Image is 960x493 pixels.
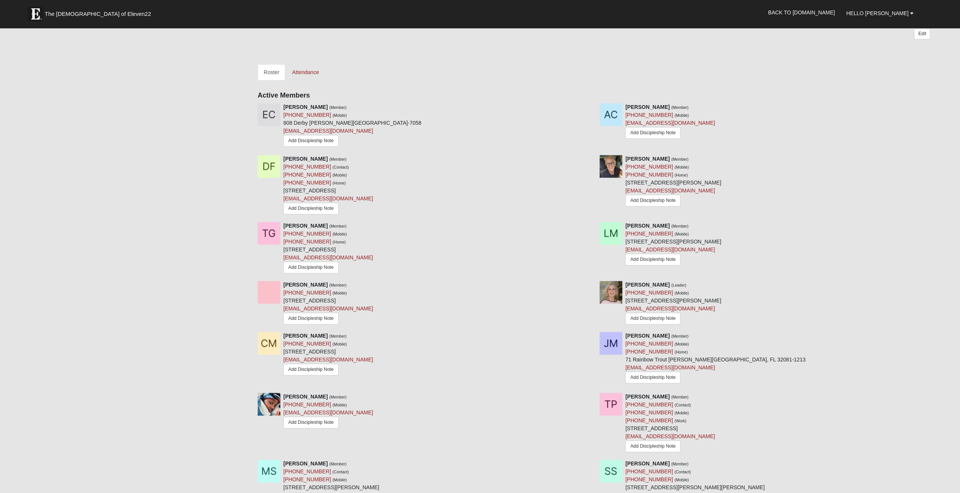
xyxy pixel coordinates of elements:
[625,127,680,139] a: Add Discipleship Note
[674,291,689,295] small: (Mobile)
[332,470,349,474] small: (Contact)
[283,357,373,363] a: [EMAIL_ADDRESS][DOMAIN_NAME]
[625,254,680,265] a: Add Discipleship Note
[674,342,689,346] small: (Mobile)
[283,164,331,170] a: [PHONE_NUMBER]
[625,409,673,415] a: [PHONE_NUMBER]
[329,105,346,110] small: (Member)
[329,157,346,161] small: (Member)
[674,113,689,118] small: (Mobile)
[28,6,43,22] img: Eleven22 logo
[625,231,673,237] a: [PHONE_NUMBER]
[625,341,673,347] a: [PHONE_NUMBER]
[671,105,689,110] small: (Member)
[283,417,339,428] a: Add Discipleship Note
[329,462,346,466] small: (Member)
[332,181,346,185] small: (Home)
[762,3,841,22] a: Back to [DOMAIN_NAME]
[258,91,930,100] h4: Active Members
[625,155,721,208] div: [STREET_ADDRESS][PERSON_NAME]
[332,342,347,346] small: (Mobile)
[332,232,347,236] small: (Mobile)
[283,128,373,134] a: [EMAIL_ADDRESS][DOMAIN_NAME]
[283,333,328,339] strong: [PERSON_NAME]
[283,135,339,147] a: Add Discipleship Note
[625,120,715,126] a: [EMAIL_ADDRESS][DOMAIN_NAME]
[625,222,721,267] div: [STREET_ADDRESS][PERSON_NAME]
[283,104,328,110] strong: [PERSON_NAME]
[24,3,175,22] a: The [DEMOGRAPHIC_DATA] of Eleven22
[283,103,421,149] div: 808 Derby [PERSON_NAME][GEOGRAPHIC_DATA]-7058
[671,283,686,287] small: (Leader)
[625,333,669,339] strong: [PERSON_NAME]
[332,403,347,407] small: (Mobile)
[329,224,346,228] small: (Member)
[914,28,930,39] a: Edit
[283,180,331,186] a: [PHONE_NUMBER]
[283,195,373,202] a: [EMAIL_ADDRESS][DOMAIN_NAME]
[258,64,285,80] a: Roster
[283,231,331,237] a: [PHONE_NUMBER]
[283,222,373,275] div: [STREET_ADDRESS]
[625,433,715,439] a: [EMAIL_ADDRESS][DOMAIN_NAME]
[671,462,689,466] small: (Member)
[625,195,680,206] a: Add Discipleship Note
[332,165,349,169] small: (Contact)
[625,372,680,383] a: Add Discipleship Note
[841,4,919,23] a: Hello [PERSON_NAME]
[283,282,328,288] strong: [PERSON_NAME]
[625,402,673,408] a: [PHONE_NUMBER]
[332,240,346,244] small: (Home)
[671,224,689,228] small: (Member)
[283,223,328,229] strong: [PERSON_NAME]
[332,173,347,177] small: (Mobile)
[674,165,689,169] small: (Mobile)
[671,395,689,399] small: (Member)
[283,460,328,467] strong: [PERSON_NAME]
[283,313,339,324] a: Add Discipleship Note
[329,283,346,287] small: (Member)
[329,334,346,338] small: (Member)
[625,460,669,467] strong: [PERSON_NAME]
[625,156,669,162] strong: [PERSON_NAME]
[674,477,689,482] small: (Mobile)
[283,409,373,415] a: [EMAIL_ADDRESS][DOMAIN_NAME]
[625,281,721,326] div: [STREET_ADDRESS][PERSON_NAME]
[625,417,673,423] a: [PHONE_NUMBER]
[625,112,673,118] a: [PHONE_NUMBER]
[283,281,373,326] div: [STREET_ADDRESS]
[625,164,673,170] a: [PHONE_NUMBER]
[625,290,673,296] a: [PHONE_NUMBER]
[674,403,691,407] small: (Contact)
[45,10,151,18] span: The [DEMOGRAPHIC_DATA] of Eleven22
[332,477,347,482] small: (Mobile)
[283,254,373,260] a: [EMAIL_ADDRESS][DOMAIN_NAME]
[625,246,715,253] a: [EMAIL_ADDRESS][DOMAIN_NAME]
[283,262,339,273] a: Add Discipleship Note
[283,112,331,118] a: [PHONE_NUMBER]
[332,291,347,295] small: (Mobile)
[332,113,347,118] small: (Mobile)
[283,239,331,245] a: [PHONE_NUMBER]
[674,350,688,354] small: (Home)
[674,419,686,423] small: (Work)
[625,282,669,288] strong: [PERSON_NAME]
[283,172,331,178] a: [PHONE_NUMBER]
[625,393,715,454] div: [STREET_ADDRESS]
[625,305,715,312] a: [EMAIL_ADDRESS][DOMAIN_NAME]
[625,223,669,229] strong: [PERSON_NAME]
[283,476,331,482] a: [PHONE_NUMBER]
[846,10,909,16] span: Hello [PERSON_NAME]
[283,305,373,312] a: [EMAIL_ADDRESS][DOMAIN_NAME]
[283,332,373,377] div: [STREET_ADDRESS]
[625,349,673,355] a: [PHONE_NUMBER]
[671,334,689,338] small: (Member)
[283,468,331,474] a: [PHONE_NUMBER]
[625,440,680,452] a: Add Discipleship Note
[625,172,673,178] a: [PHONE_NUMBER]
[625,188,715,194] a: [EMAIL_ADDRESS][DOMAIN_NAME]
[625,394,669,400] strong: [PERSON_NAME]
[625,313,680,324] a: Add Discipleship Note
[674,470,691,474] small: (Contact)
[625,104,669,110] strong: [PERSON_NAME]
